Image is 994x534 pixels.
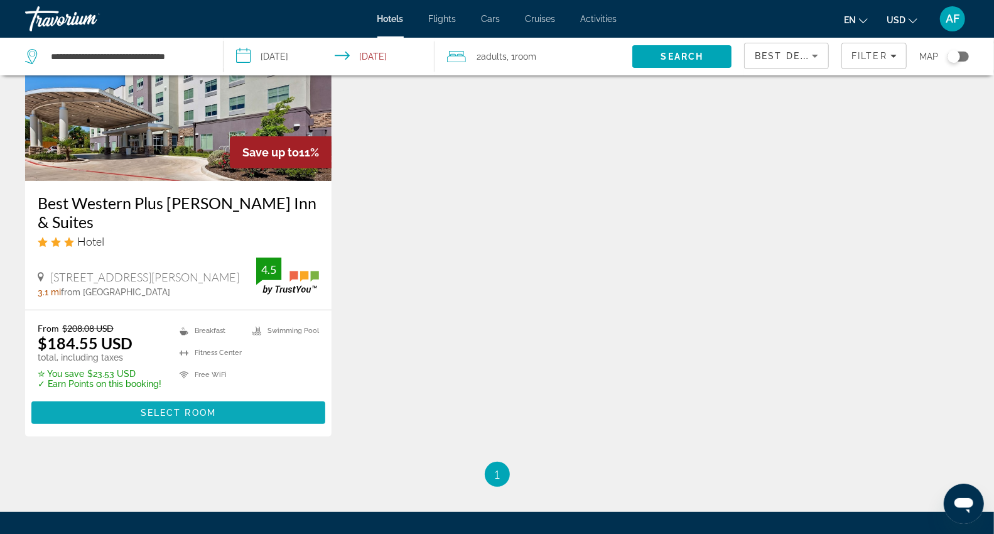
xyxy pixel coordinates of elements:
[38,334,132,352] ins: $184.55 USD
[38,369,84,379] span: ✮ You save
[50,47,204,66] input: Search hotel destination
[38,369,161,379] p: $23.53 USD
[887,11,917,29] button: Change currency
[844,11,868,29] button: Change language
[841,43,907,69] button: Filters
[755,48,818,63] mat-select: Sort by
[38,379,161,389] p: ✓ Earn Points on this booking!
[38,234,319,248] div: 3 star Hotel
[173,367,246,383] li: Free WiFi
[38,352,161,362] p: total, including taxes
[38,193,319,231] a: Best Western Plus [PERSON_NAME] Inn & Suites
[224,38,435,75] button: Select check in and out date
[230,136,332,168] div: 11%
[173,345,246,361] li: Fitness Center
[477,48,507,65] span: 2
[25,3,151,35] a: Travorium
[494,467,500,481] span: 1
[62,323,114,334] del: $208.08 USD
[851,51,887,61] span: Filter
[38,323,59,334] span: From
[256,258,319,295] img: TrustYou guest rating badge
[661,52,704,62] span: Search
[507,48,537,65] span: , 1
[173,323,246,339] li: Breakfast
[77,234,104,248] span: Hotel
[435,38,633,75] button: Travelers: 2 adults, 0 children
[38,287,61,297] span: 3.1 mi
[844,15,856,25] span: en
[246,323,319,339] li: Swimming Pool
[632,45,732,68] button: Search
[946,13,959,25] span: AF
[31,401,325,424] button: Select Room
[482,52,507,62] span: Adults
[581,14,617,24] a: Activities
[755,51,820,61] span: Best Deals
[919,48,938,65] span: Map
[61,287,170,297] span: from [GEOGRAPHIC_DATA]
[377,14,404,24] a: Hotels
[516,52,537,62] span: Room
[526,14,556,24] a: Cruises
[936,6,969,32] button: User Menu
[25,462,969,487] nav: Pagination
[256,262,281,277] div: 4.5
[31,405,325,418] a: Select Room
[50,270,239,284] span: [STREET_ADDRESS][PERSON_NAME]
[944,484,984,524] iframe: Button to launch messaging window
[938,51,969,62] button: Toggle map
[141,408,216,418] span: Select Room
[482,14,500,24] a: Cars
[887,15,905,25] span: USD
[242,146,299,159] span: Save up to
[429,14,456,24] a: Flights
